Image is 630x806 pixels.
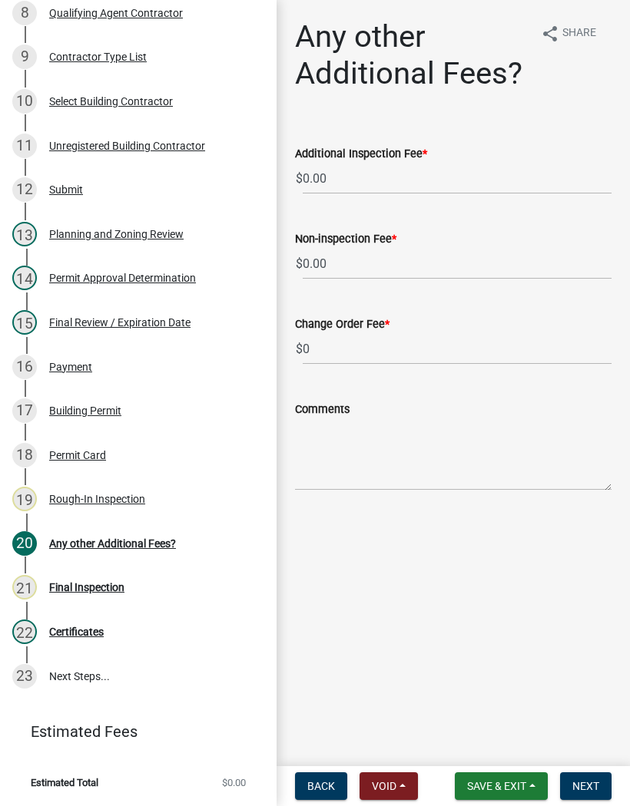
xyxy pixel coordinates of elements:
[222,778,246,788] span: $0.00
[12,443,37,467] div: 18
[12,310,37,335] div: 15
[49,362,92,372] div: Payment
[295,149,427,160] label: Additional Inspection Fee
[49,184,83,195] div: Submit
[49,96,173,107] div: Select Building Contractor
[49,317,191,328] div: Final Review / Expiration Date
[12,222,37,246] div: 13
[49,494,145,504] div: Rough-In Inspection
[12,531,37,556] div: 20
[295,18,529,92] h1: Any other Additional Fees?
[562,25,596,43] span: Share
[49,538,176,549] div: Any other Additional Fees?
[372,780,396,792] span: Void
[560,772,612,800] button: Next
[12,619,37,644] div: 22
[572,780,599,792] span: Next
[49,582,124,593] div: Final Inspection
[49,405,121,416] div: Building Permit
[295,772,347,800] button: Back
[12,575,37,600] div: 21
[12,398,37,423] div: 17
[12,266,37,290] div: 14
[49,8,183,18] div: Qualifying Agent Contractor
[49,626,104,637] div: Certificates
[12,1,37,25] div: 8
[295,333,303,365] span: $
[12,487,37,511] div: 19
[307,780,335,792] span: Back
[295,319,390,330] label: Change Order Fee
[12,716,252,747] a: Estimated Fees
[541,25,559,43] i: share
[49,140,205,151] div: Unregistered Building Contractor
[295,234,396,245] label: Non-inspection Fee
[295,248,303,279] span: $
[295,163,303,194] span: $
[467,780,526,792] span: Save & Exit
[12,355,37,379] div: 16
[49,273,196,283] div: Permit Approval Determination
[49,51,147,62] div: Contractor Type List
[12,177,37,202] div: 12
[295,405,350,415] label: Comments
[31,778,98,788] span: Estimated Total
[12,45,37,69] div: 9
[12,664,37,689] div: 23
[49,450,106,461] div: Permit Card
[12,89,37,114] div: 10
[49,229,184,239] div: Planning and Zoning Review
[360,772,418,800] button: Void
[455,772,548,800] button: Save & Exit
[529,18,608,48] button: shareShare
[12,134,37,158] div: 11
